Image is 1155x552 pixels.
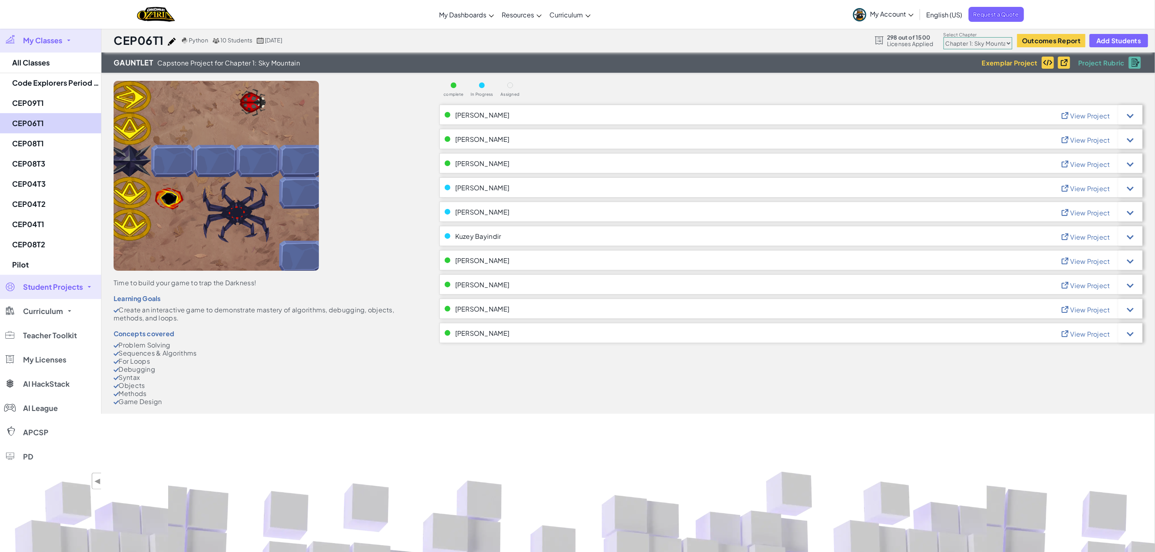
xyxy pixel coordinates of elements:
img: IconViewProject_Blue.svg [1060,280,1073,289]
span: Add Students [1096,37,1141,44]
img: CheckMark.svg [114,368,119,372]
img: CheckMark.svg [114,392,119,396]
li: Objects [114,381,415,390]
img: IconViewProject_Blue.svg [1060,159,1073,168]
img: CheckMark.svg [114,360,119,364]
img: IconRubric.svg [1132,59,1140,67]
img: IconViewProject_Blue.svg [1060,305,1073,313]
a: Request a Quote [969,7,1024,22]
a: Resources [498,4,546,25]
span: Kuzey Bayindir [455,233,501,240]
button: Add Students [1090,34,1148,47]
span: [PERSON_NAME] [455,112,510,118]
span: 10 Students [220,36,253,44]
li: Sequences & Algorithms [114,349,415,357]
li: Create an interactive game to demonstrate mastery of algorithms, debugging, objects, methods, and... [114,306,415,322]
span: ◀ [94,475,101,487]
li: Game Design [114,398,415,406]
span: Capstone Project for Chapter 1: Sky Mountain [157,59,300,66]
span: English (US) [927,11,963,19]
img: IconViewProject_Blue.svg [1060,256,1073,265]
li: Methods [114,390,415,398]
span: Teacher Toolkit [23,332,77,339]
span: [PERSON_NAME] [455,330,510,337]
img: IconViewProject_Black.svg [1060,58,1072,66]
span: Resources [502,11,534,19]
span: View Project [1071,281,1110,290]
li: For Loops [114,357,415,365]
span: Licenses Applied [887,40,933,47]
span: My Account [870,10,914,18]
span: AI HackStack [23,380,70,388]
img: IconViewProject_Blue.svg [1060,232,1073,240]
span: Python [189,36,208,44]
img: IconViewProject_Blue.svg [1060,111,1073,119]
span: My Dashboards [439,11,487,19]
li: Problem Solving [114,341,415,349]
img: MultipleUsers.png [212,38,220,44]
span: View Project [1071,136,1110,144]
span: AI League [23,405,58,412]
img: CheckMark.svg [114,384,119,388]
span: [DATE] [265,36,282,44]
button: Outcomes Report [1017,34,1085,47]
span: [PERSON_NAME] [455,160,510,167]
span: [PERSON_NAME] [455,281,510,288]
img: CheckMark.svg [114,400,119,405]
img: IconExemplarCode.svg [1043,59,1053,66]
li: Debugging [114,365,415,373]
span: complete [443,92,463,97]
span: [PERSON_NAME] [455,184,510,191]
div: Time to build your game to trap the Darkness! [114,279,415,287]
img: CheckMark.svg [114,309,119,313]
span: [PERSON_NAME] [455,257,510,264]
span: View Project [1071,184,1110,193]
img: IconViewProject_Blue.svg [1060,183,1073,192]
span: View Project [1071,233,1110,241]
img: CheckMark.svg [114,376,119,380]
span: My Classes [23,37,62,44]
span: My Licenses [23,356,66,363]
span: View Project [1071,257,1110,265]
div: Concepts covered [114,330,415,337]
span: View Project [1071,305,1110,314]
img: IconViewProject_Blue.svg [1060,208,1073,216]
a: My Dashboards [435,4,498,25]
a: My Account [849,2,918,27]
img: python.png [182,38,188,44]
span: [PERSON_NAME] [455,136,510,143]
a: Curriculum [546,4,595,25]
a: English (US) [923,4,967,25]
span: Gauntlet [114,57,153,69]
img: IconViewProject_Blue.svg [1060,329,1073,337]
span: 298 out of 1500 [887,34,933,40]
span: Project Rubric [1078,59,1125,66]
span: Assigned [500,92,519,97]
span: [PERSON_NAME] [455,209,510,215]
span: View Project [1071,209,1110,217]
img: iconPencil.svg [168,38,176,46]
label: Select Chapter [944,32,1012,38]
img: CheckMark.svg [114,352,119,356]
span: Student Projects [23,283,83,291]
span: In Progress [471,92,493,97]
a: Ozaria by CodeCombat logo [137,6,175,23]
img: avatar [853,8,866,21]
div: Learning Goals [114,295,415,302]
span: Curriculum [550,11,583,19]
img: IconViewProject_Blue.svg [1060,135,1073,143]
li: Syntax [114,373,415,381]
span: View Project [1071,112,1110,120]
span: [PERSON_NAME] [455,305,510,312]
span: Curriculum [23,308,63,315]
img: CheckMark.svg [114,344,119,348]
h1: CEP06T1 [114,33,164,48]
img: Home [137,6,175,23]
span: View Project [1071,330,1110,338]
span: View Project [1071,160,1110,169]
img: calendar.svg [257,38,264,44]
span: Exemplar Project [982,59,1038,66]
